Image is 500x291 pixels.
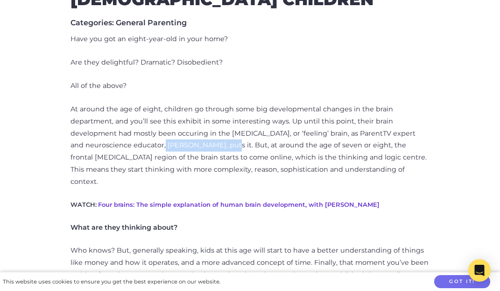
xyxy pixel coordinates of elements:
[70,33,430,45] p: Have you got an eight-year-old in your home?
[468,259,491,282] div: Open Intercom Messenger
[98,201,380,208] a: Four brains: The simple explanation of human brain development, with [PERSON_NAME]
[434,275,490,289] button: Got it!
[70,18,430,27] h5: Categories: General Parenting
[70,103,430,188] p: At around the age of eight, children go through some big developmental changes in the brain depar...
[70,223,177,232] strong: What are they thinking about?
[70,201,97,208] strong: WATCH:
[70,80,430,92] p: All of the above?
[3,277,220,287] div: This website uses cookies to ensure you get the best experience on our website.
[70,57,430,69] p: Are they delightful? Dramatic? Disobedient?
